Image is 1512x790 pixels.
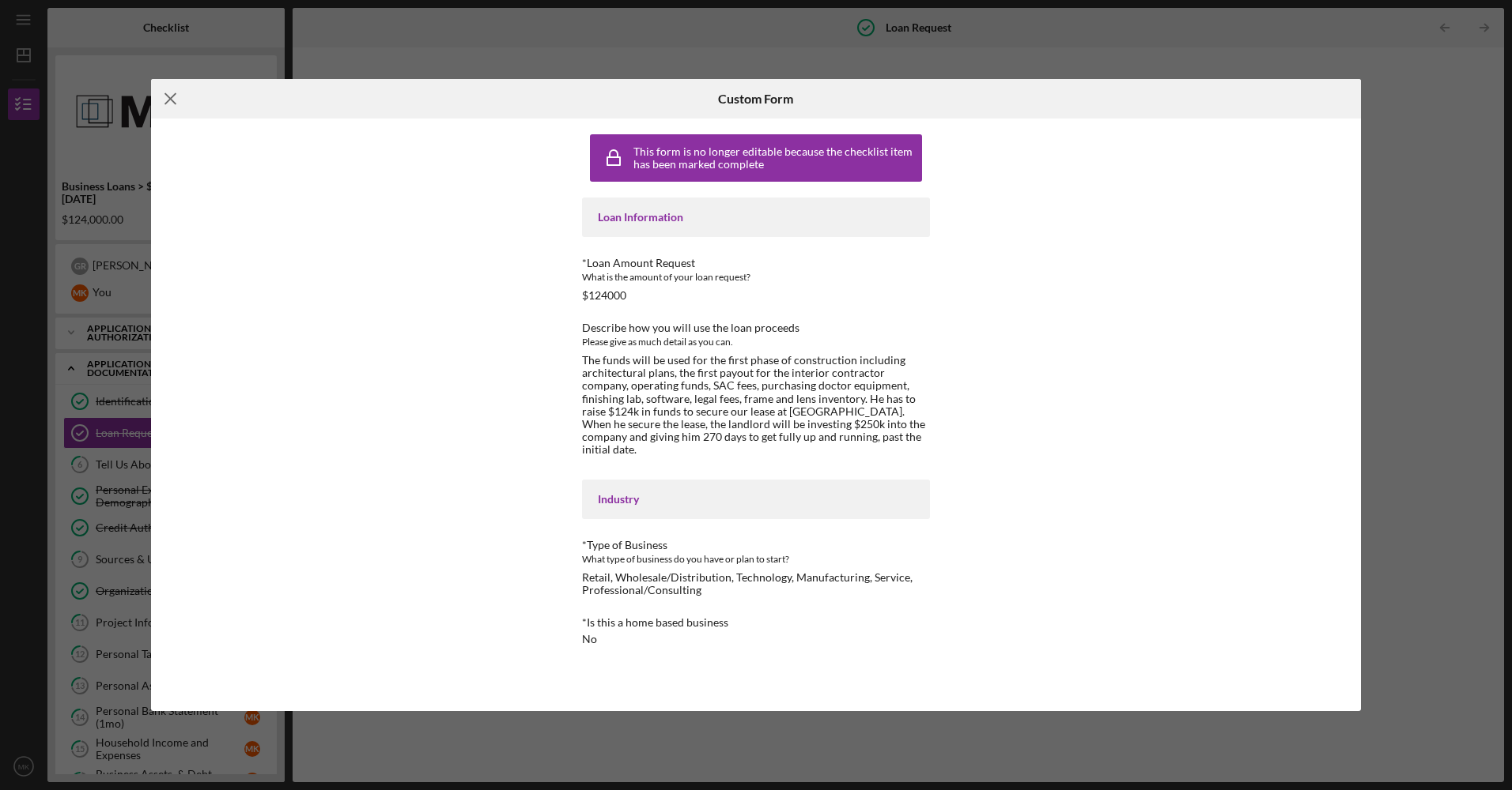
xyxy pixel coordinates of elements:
[582,633,597,645] div: No
[582,354,930,456] div: The funds will be used for the first phase of construction including architectural plans, the fir...
[582,539,930,551] div: *Type of Business
[582,616,930,629] div: *Is this a home based business
[582,551,930,567] div: What type of business do you have or plan to start?
[582,334,930,350] div: Please give as much detail as you can.
[598,211,914,224] div: Loan Information
[582,289,626,302] div: $124000
[582,322,930,334] div: Describe how you will use the loan proceeds
[582,571,930,596] div: Retail, Wholesale/Distribution, Technology, Manufacturing, Service, Professional/Consulting
[582,269,930,285] div: What is the amount of your loan request?
[598,493,914,506] div: Industry
[718,92,793,106] h6: Custom Form
[582,257,930,269] div: *Loan Amount Request
[633,145,918,171] div: This form is no longer editable because the checklist item has been marked complete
